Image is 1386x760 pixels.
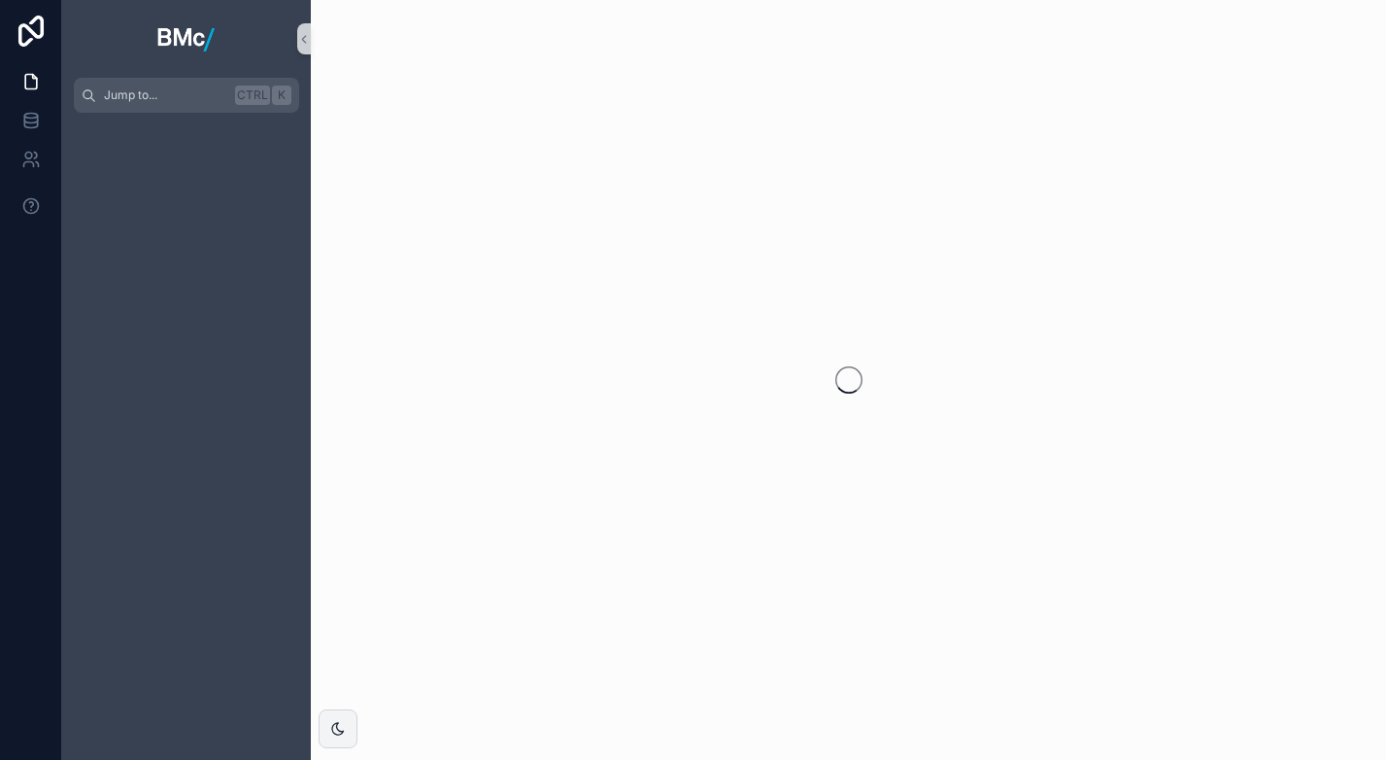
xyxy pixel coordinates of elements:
[74,78,299,113] button: Jump to...CtrlK
[62,113,311,148] div: scrollable content
[235,86,270,105] span: Ctrl
[104,87,227,103] span: Jump to...
[157,23,216,54] img: App logo
[274,87,289,103] span: K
